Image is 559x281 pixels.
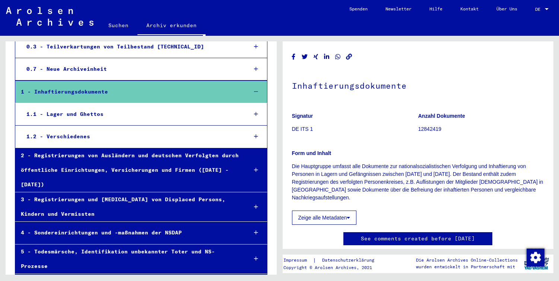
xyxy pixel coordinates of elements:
p: Copyright © Arolsen Archives, 2021 [283,264,383,271]
button: Share on Facebook [290,52,298,61]
button: Share on LinkedIn [323,52,331,61]
div: 2 - Registrierungen von Ausländern und deutschen Verfolgten durch öffentliche Einrichtungen, Vers... [15,148,242,192]
p: DE ITS 1 [292,125,418,133]
img: yv_logo.png [523,254,550,273]
div: 4 - Sondereinrichtungen und -maßnahmen der NSDAP [15,225,242,240]
a: See comments created before [DATE] [361,235,475,243]
button: Copy link [345,52,353,61]
b: Signatur [292,113,313,119]
p: 12842419 [418,125,544,133]
a: Archiv erkunden [137,16,206,36]
button: Share on Twitter [301,52,309,61]
div: | [283,256,383,264]
b: Anzahl Dokumente [418,113,465,119]
button: Share on Xing [312,52,320,61]
div: 0.3 - Teilverkartungen von Teilbestand [TECHNICAL_ID] [21,40,242,54]
button: Share on WhatsApp [334,52,342,61]
p: Die Hauptgruppe umfasst alle Dokumente zur nationalsozialistischen Verfolgung und Inhaftierung vo... [292,162,544,202]
div: 5 - Todesmärsche, Identifikation unbekannter Toter und NS-Prozesse [15,244,242,274]
div: 1.2 - Verschiedenes [21,129,242,144]
a: Suchen [99,16,137,34]
img: Zustimmung ändern [527,249,544,266]
button: Zeige alle Metadaten [292,211,357,225]
a: Datenschutzerklärung [316,256,383,264]
p: Die Arolsen Archives Online-Collections [416,257,518,263]
div: 3 - Registrierungen und [MEDICAL_DATA] von Displaced Persons, Kindern und Vermissten [15,192,242,221]
div: 1.1 - Lager und Ghettos [21,107,242,121]
h1: Inhaftierungsdokumente [292,69,544,101]
span: DE [535,7,543,12]
img: Arolsen_neg.svg [6,7,93,26]
div: 0.7 - Neue Archiveinheit [21,62,242,76]
div: 1 - Inhaftierungsdokumente [15,85,242,99]
p: wurden entwickelt in Partnerschaft mit [416,263,518,270]
a: Impressum [283,256,313,264]
b: Form und Inhalt [292,150,331,156]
